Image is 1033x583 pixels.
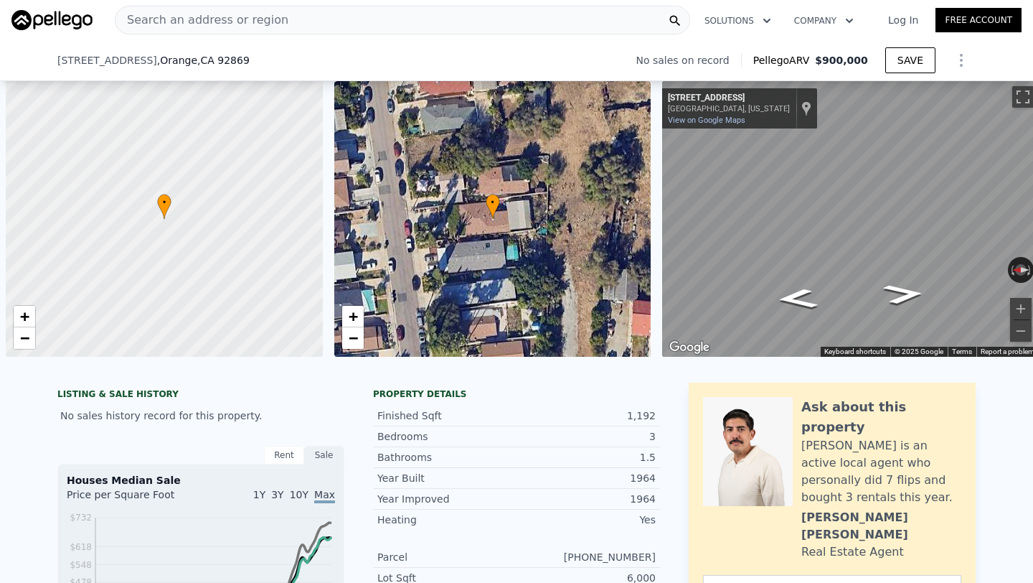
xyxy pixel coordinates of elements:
[57,403,344,429] div: No sales history record for this property.
[801,544,904,561] div: Real Estate Agent
[11,10,93,30] img: Pellego
[115,11,288,29] span: Search an address or region
[253,489,265,500] span: 1Y
[935,8,1022,32] a: Free Account
[866,279,942,309] path: Go South, S Hill St
[14,306,35,327] a: Zoom in
[70,513,92,523] tspan: $732
[264,446,304,465] div: Rent
[157,53,250,67] span: , Orange
[516,492,656,506] div: 1964
[70,542,92,552] tspan: $618
[947,46,976,75] button: Show Options
[824,347,886,357] button: Keyboard shortcuts
[377,471,516,485] div: Year Built
[666,338,713,357] a: Open this area in Google Maps (opens a new window)
[801,101,811,116] a: Show location on map
[486,196,500,209] span: •
[197,55,250,66] span: , CA 92869
[952,348,972,355] a: Terms
[486,194,500,219] div: •
[342,327,364,349] a: Zoom out
[693,8,783,34] button: Solutions
[668,104,790,113] div: [GEOGRAPHIC_DATA], [US_STATE]
[67,488,201,510] div: Price per Square Foot
[1010,320,1032,342] button: Zoom out
[348,329,357,347] span: −
[290,489,308,500] span: 10Y
[70,560,92,570] tspan: $548
[377,450,516,465] div: Bathrooms
[516,429,656,444] div: 3
[57,53,157,67] span: [STREET_ADDRESS]
[20,307,29,325] span: +
[636,53,740,67] div: No sales on record
[760,284,836,314] path: Go North, S Hill St
[1010,298,1032,320] button: Zoom in
[304,446,344,465] div: Sale
[516,471,656,485] div: 1964
[314,489,335,503] span: Max
[815,55,868,66] span: $900,000
[516,409,656,423] div: 1,192
[801,437,961,506] div: [PERSON_NAME] is an active local agent who personally did 7 flips and bought 3 rentals this year.
[516,550,656,564] div: [PHONE_NUMBER]
[377,492,516,506] div: Year Improved
[157,194,171,219] div: •
[377,429,516,444] div: Bedrooms
[57,388,344,403] div: LISTING & SALE HISTORY
[348,307,357,325] span: +
[377,409,516,423] div: Finished Sqft
[377,513,516,527] div: Heating
[377,550,516,564] div: Parcel
[271,489,283,500] span: 3Y
[895,348,943,355] span: © 2025 Google
[516,450,656,465] div: 1.5
[885,47,935,73] button: SAVE
[373,388,660,400] div: Property details
[67,473,335,488] div: Houses Median Sale
[801,397,961,437] div: Ask about this property
[753,53,816,67] span: Pellego ARV
[20,329,29,347] span: −
[1008,257,1016,283] button: Rotate counterclockwise
[871,13,935,27] a: Log In
[666,338,713,357] img: Google
[668,116,745,125] a: View on Google Maps
[14,327,35,349] a: Zoom out
[783,8,865,34] button: Company
[516,513,656,527] div: Yes
[668,93,790,104] div: [STREET_ADDRESS]
[342,306,364,327] a: Zoom in
[801,509,961,544] div: [PERSON_NAME] [PERSON_NAME]
[157,196,171,209] span: •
